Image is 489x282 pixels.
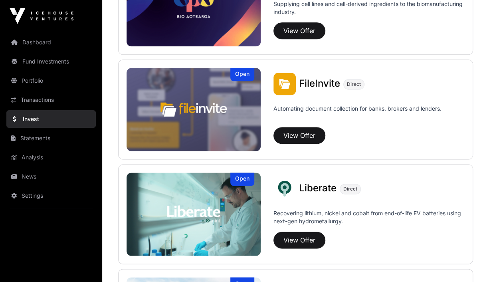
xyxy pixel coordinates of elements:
[230,173,254,186] div: Open
[299,183,337,194] a: Liberate
[273,127,325,144] button: View Offer
[6,91,96,109] a: Transactions
[273,209,465,228] p: Recovering lithium, nickel and cobalt from end-of-life EV batteries using next-gen hydrometallurgy.
[6,53,96,70] a: Fund Investments
[273,105,441,124] p: Automating document collection for banks, brokers and lenders.
[6,149,96,166] a: Analysis
[343,186,357,192] span: Direct
[6,34,96,51] a: Dashboard
[6,168,96,185] a: News
[273,73,296,95] img: FileInvite
[6,72,96,89] a: Portfolio
[299,79,340,89] a: FileInvite
[449,244,489,282] iframe: Chat Widget
[6,129,96,147] a: Statements
[127,68,261,151] a: FileInviteOpen
[6,187,96,205] a: Settings
[127,68,261,151] img: FileInvite
[230,68,254,81] div: Open
[6,110,96,128] a: Invest
[127,173,261,256] img: Liberate
[273,177,296,200] img: Liberate
[347,81,361,87] span: Direct
[273,22,325,39] button: View Offer
[273,232,325,248] button: View Offer
[127,173,261,256] a: LiberateOpen
[10,8,73,24] img: Icehouse Ventures Logo
[299,77,340,89] span: FileInvite
[299,182,337,194] span: Liberate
